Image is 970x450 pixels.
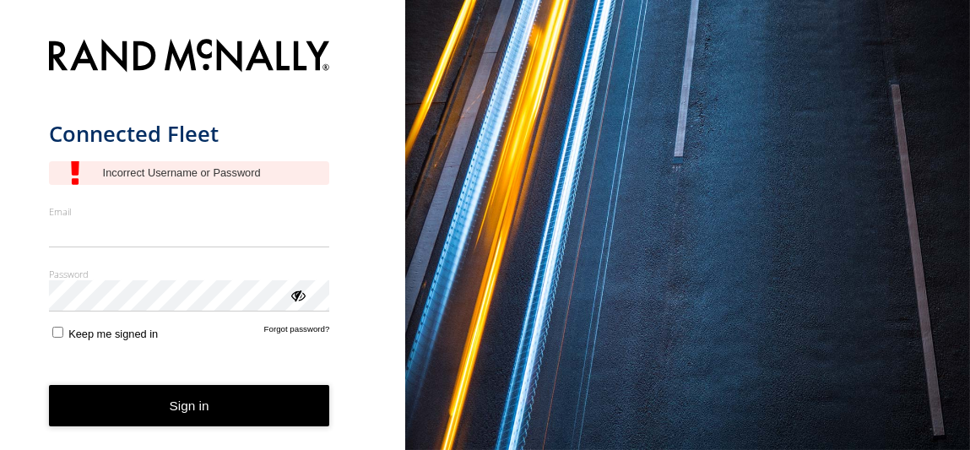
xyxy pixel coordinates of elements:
[49,205,330,218] label: Email
[49,35,330,79] img: Rand McNally
[68,328,158,340] span: Keep me signed in
[49,385,330,426] button: Sign in
[52,327,63,338] input: Keep me signed in
[264,324,330,340] a: Forgot password?
[49,120,330,148] h1: Connected Fleet
[49,268,330,280] label: Password
[289,286,306,303] div: ViewPassword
